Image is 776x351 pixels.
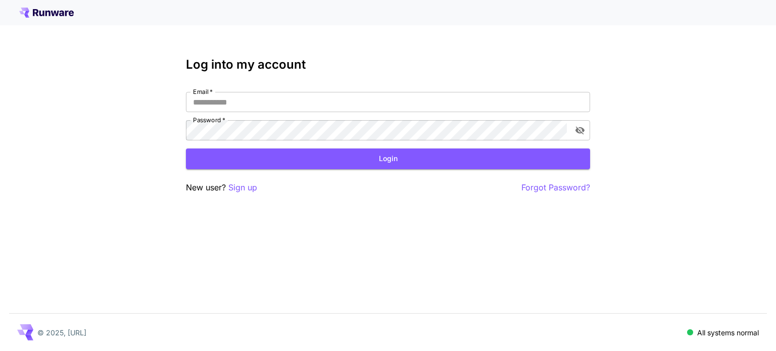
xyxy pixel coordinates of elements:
[193,87,213,96] label: Email
[521,181,590,194] button: Forgot Password?
[571,121,589,139] button: toggle password visibility
[697,327,759,338] p: All systems normal
[186,58,590,72] h3: Log into my account
[186,148,590,169] button: Login
[37,327,86,338] p: © 2025, [URL]
[193,116,225,124] label: Password
[186,181,257,194] p: New user?
[228,181,257,194] button: Sign up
